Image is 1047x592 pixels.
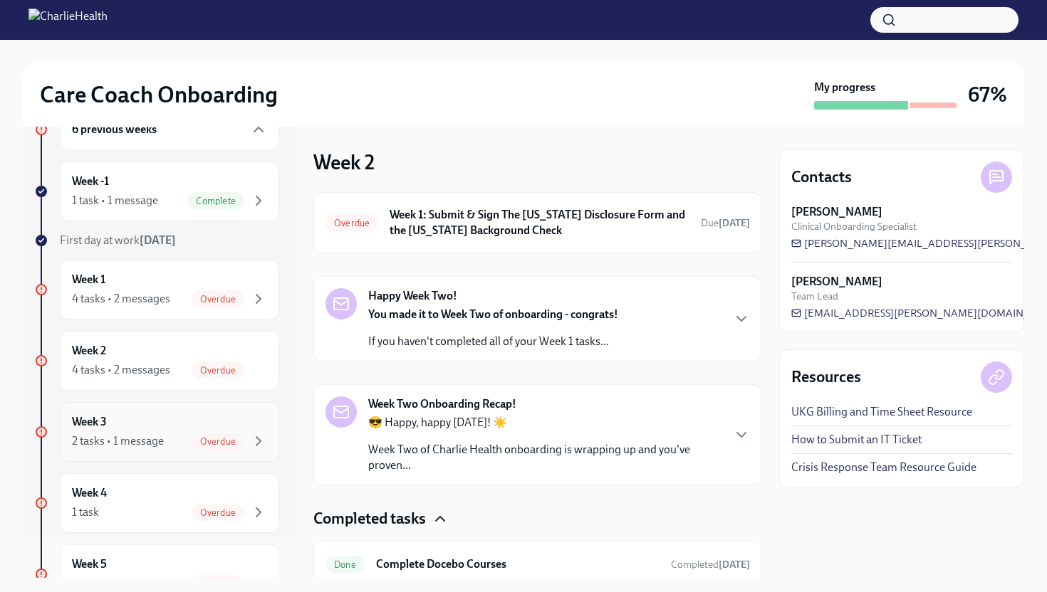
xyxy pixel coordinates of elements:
[28,9,108,31] img: CharlieHealth
[791,366,861,388] h4: Resources
[313,508,762,529] div: Completed tasks
[72,556,107,572] h6: Week 5
[791,460,976,475] a: Crisis Response Team Resource Guide
[701,217,750,229] span: Due
[34,260,279,319] a: Week 14 tasks • 2 messagesOverdue
[325,559,365,570] span: Done
[671,559,750,571] span: Completed
[368,442,722,473] p: Week Two of Charlie Health onboarding is wrapping up and you've proven...
[72,414,107,430] h6: Week 3
[791,166,852,188] h4: Contacts
[791,432,922,448] a: How to Submit an IT Ticket
[72,576,99,591] div: 1 task
[34,233,279,248] a: First day at work[DATE]
[376,556,660,572] h6: Complete Docebo Courses
[60,233,176,247] span: First day at work
[72,485,107,501] h6: Week 4
[40,80,278,109] h2: Care Coach Onboarding
[60,109,279,150] div: 6 previous weeks
[313,149,375,175] h3: Week 2
[791,220,917,233] span: Clinical Onboarding Specialist
[187,196,244,206] span: Complete
[313,508,426,529] h4: Completed tasks
[325,204,750,241] a: OverdueWeek 1: Submit & Sign The [US_STATE] Disclosure Form and the [US_STATE] Background CheckDu...
[72,174,109,189] h6: Week -1
[791,274,882,290] strong: [PERSON_NAME]
[671,558,750,571] span: August 29th, 2025 08:15
[72,362,170,378] div: 4 tasks • 2 messages
[368,334,618,349] p: If you haven't completed all of your Week 1 tasks...
[368,396,516,412] strong: Week Two Onboarding Recap!
[390,207,689,238] h6: Week 1: Submit & Sign The [US_STATE] Disclosure Form and the [US_STATE] Background Check
[368,415,722,430] p: 😎 Happy, happy [DATE]! ☀️
[192,507,244,518] span: Overdue
[72,122,157,137] h6: 6 previous weeks
[192,436,244,447] span: Overdue
[325,553,750,576] a: DoneComplete Docebo CoursesCompleted[DATE]
[719,559,750,571] strong: [DATE]
[791,204,882,220] strong: [PERSON_NAME]
[192,294,244,305] span: Overdue
[791,290,838,303] span: Team Lead
[719,217,750,229] strong: [DATE]
[368,288,457,304] strong: Happy Week Two!
[72,504,99,520] div: 1 task
[34,331,279,391] a: Week 24 tasks • 2 messagesOverdue
[72,291,170,307] div: 4 tasks • 2 messages
[192,365,244,376] span: Overdue
[72,193,158,208] div: 1 task • 1 message
[968,82,1007,107] h3: 67%
[72,343,106,359] h6: Week 2
[72,272,105,287] h6: Week 1
[368,307,618,321] strong: You made it to Week Two of onboarding - congrats!
[34,162,279,221] a: Week -11 task • 1 messageComplete
[325,218,378,228] span: Overdue
[34,402,279,462] a: Week 32 tasks • 1 messageOverdue
[140,233,176,247] strong: [DATE]
[791,404,972,420] a: UKG Billing and Time Sheet Resource
[814,80,875,95] strong: My progress
[701,216,750,230] span: August 20th, 2025 09:00
[34,473,279,533] a: Week 41 taskOverdue
[72,433,164,449] div: 2 tasks • 1 message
